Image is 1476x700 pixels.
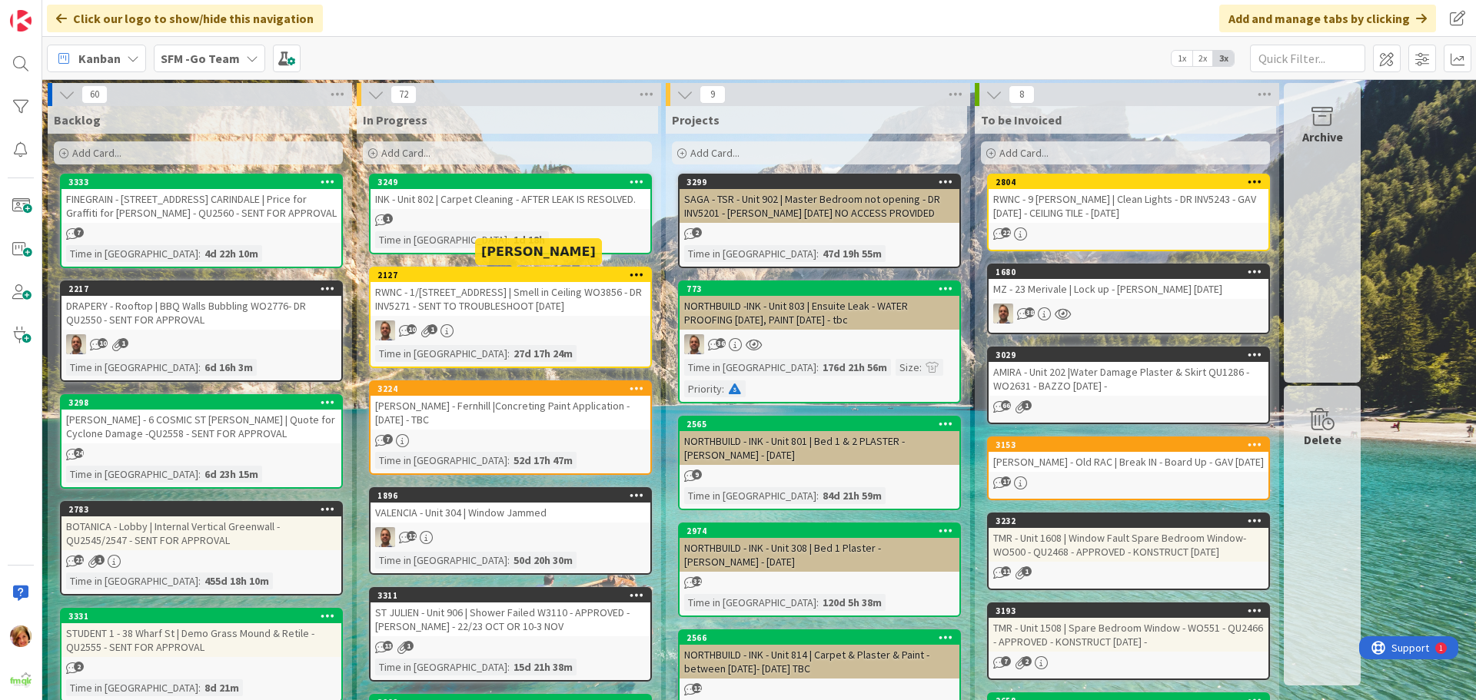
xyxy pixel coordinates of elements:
span: : [816,594,819,611]
div: Time in [GEOGRAPHIC_DATA] [375,552,507,569]
div: 2566NORTHBUILD - INK - Unit 814 | Carpet & Plaster & Paint - between [DATE]- [DATE] TBC [680,631,959,678]
span: Add Card... [999,146,1049,160]
span: 1 [95,555,105,565]
span: 1 [1022,400,1032,410]
div: Time in [GEOGRAPHIC_DATA] [66,359,198,376]
a: 3249INK - Unit 802 | Carpet Cleaning - AFTER LEAK IS RESOLVED.Time in [GEOGRAPHIC_DATA]:1d 18h [369,174,652,254]
div: INK - Unit 802 | Carpet Cleaning - AFTER LEAK IS RESOLVED. [371,189,650,209]
div: 1680 [996,267,1268,277]
div: 2566 [686,632,959,643]
span: 1 [383,214,393,224]
div: 2783 [68,504,341,515]
span: 2x [1192,51,1213,66]
div: 2565 [680,417,959,431]
div: 3311ST JULIEN - Unit 906 | Shower Failed W3110 - APPROVED - [PERSON_NAME] - 22/23 OCT OR 10-3 NOV [371,589,650,636]
div: [PERSON_NAME] - 6 COSMIC ST [PERSON_NAME] | Quote for Cyclone Damage -QU2558 - SENT FOR APPROVAL [61,410,341,443]
div: 3232 [996,516,1268,526]
img: Visit kanbanzone.com [10,10,32,32]
span: 1 [427,324,437,334]
div: 3249 [377,177,650,187]
div: Time in [GEOGRAPHIC_DATA] [375,659,507,675]
span: 12 [692,683,702,693]
div: VALENCIA - Unit 304 | Window Jammed [371,503,650,523]
div: Time in [GEOGRAPHIC_DATA] [66,466,198,483]
div: Time in [GEOGRAPHIC_DATA] [375,231,507,248]
a: 3299SAGA - TSR - Unit 902 | Master Bedroom not opening - DR INV5201 - [PERSON_NAME] [DATE] NO ACC... [678,174,961,268]
a: 1896VALENCIA - Unit 304 | Window JammedSDTime in [GEOGRAPHIC_DATA]:50d 20h 30m [369,487,652,575]
div: 2565 [686,419,959,430]
div: SD [989,304,1268,323]
img: SD [375,527,395,547]
span: 10 [98,338,108,348]
div: 1896 [377,490,650,501]
span: 36 [716,338,726,348]
input: Quick Filter... [1250,45,1365,72]
div: 773 [680,282,959,296]
div: Time in [GEOGRAPHIC_DATA] [66,679,198,696]
a: 3298[PERSON_NAME] - 6 COSMIC ST [PERSON_NAME] | Quote for Cyclone Damage -QU2558 - SENT FOR APPRO... [60,394,343,489]
div: 2783 [61,503,341,516]
div: 2783BOTANICA - Lobby | Internal Vertical Greenwall - QU2545/2547 - SENT FOR APPROVAL [61,503,341,550]
div: 2127 [371,268,650,282]
div: 3029 [989,348,1268,362]
div: Time in [GEOGRAPHIC_DATA] [375,452,507,469]
a: 3193TMR - Unit 1508 | Spare Bedroom Window - WO551 - QU2466 - APPROVED - KONSTRUCT [DATE] - [987,602,1270,680]
span: : [816,487,819,504]
a: 3311ST JULIEN - Unit 906 | Shower Failed W3110 - APPROVED - [PERSON_NAME] - 22/23 OCT OR 10-3 NOV... [369,587,652,682]
span: 12 [407,531,417,541]
div: 1680 [989,265,1268,279]
div: 2974 [680,524,959,538]
div: 3029 [996,350,1268,360]
div: Add and manage tabs by clicking [1219,5,1436,32]
div: 2974NORTHBUILD - INK - Unit 308 | Bed 1 Plaster - [PERSON_NAME] - [DATE] [680,524,959,572]
div: SAGA - TSR - Unit 902 | Master Bedroom not opening - DR INV5201 - [PERSON_NAME] [DATE] NO ACCESS ... [680,189,959,223]
div: Time in [GEOGRAPHIC_DATA] [66,572,198,589]
div: 3153 [989,438,1268,452]
div: 120d 5h 38m [819,594,886,611]
div: 47d 19h 55m [819,245,886,262]
a: 3333FINEGRAIN - [STREET_ADDRESS] CARINDALE | Price for Graffiti for [PERSON_NAME] - QU2560 - SENT... [60,174,343,268]
div: SD [371,527,650,547]
span: 9 [700,85,726,104]
div: 2974 [686,526,959,536]
span: Projects [672,112,720,128]
div: 1896VALENCIA - Unit 304 | Window Jammed [371,489,650,523]
div: 3333FINEGRAIN - [STREET_ADDRESS] CARINDALE | Price for Graffiti for [PERSON_NAME] - QU2560 - SENT... [61,175,341,223]
span: 22 [1001,227,1011,237]
div: 2217 [68,284,341,294]
div: 2127RWNC - 1/[STREET_ADDRESS] | Smell in Ceiling WO3856 - DR INV5271 - SENT TO TROUBLESHOOT [DATE] [371,268,650,316]
span: : [507,552,510,569]
div: 2804RWNC - 9 [PERSON_NAME] | Clean Lights - DR INV5243 - GAV [DATE] - CEILING TILE - [DATE] [989,175,1268,223]
div: 3193 [996,605,1268,616]
span: : [919,359,922,376]
div: 3331 [68,611,341,622]
div: NORTHBUILD - INK - Unit 308 | Bed 1 Plaster - [PERSON_NAME] - [DATE] [680,538,959,572]
div: 2127 [377,270,650,280]
div: SD [371,320,650,340]
div: ST JULIEN - Unit 906 | Shower Failed W3110 - APPROVED - [PERSON_NAME] - 22/23 OCT OR 10-3 NOV [371,602,650,636]
div: 3153 [996,440,1268,450]
span: Kanban [78,49,121,68]
div: 50d 20h 30m [510,552,577,569]
div: 3298 [61,396,341,410]
span: Add Card... [72,146,121,160]
div: TMR - Unit 1508 | Spare Bedroom Window - WO551 - QU2466 - APPROVED - KONSTRUCT [DATE] - [989,618,1268,652]
a: 3232TMR - Unit 1608 | Window Fault Spare Bedroom Window- WO500 - QU2468 - APPROVED - KONSTRUCT [D... [987,513,1270,590]
a: 2804RWNC - 9 [PERSON_NAME] | Clean Lights - DR INV5243 - GAV [DATE] - CEILING TILE - [DATE] [987,174,1270,251]
div: 6d 23h 15m [201,466,262,483]
span: 66 [1001,400,1011,410]
span: : [507,345,510,362]
a: 3224[PERSON_NAME] - Fernhill |Concreting Paint Application - [DATE] - TBCTime in [GEOGRAPHIC_DATA... [369,380,652,475]
div: 3153[PERSON_NAME] - Old RAC | Break IN - Board Up - GAV [DATE] [989,438,1268,472]
a: 2974NORTHBUILD - INK - Unit 308 | Bed 1 Plaster - [PERSON_NAME] - [DATE]Time in [GEOGRAPHIC_DATA]... [678,523,961,617]
div: 773 [686,284,959,294]
a: 3029AMIRA - Unit 202 |Water Damage Plaster & Skirt QU1286 - WO2631 - BAZZO [DATE] - [987,347,1270,424]
span: 11 [1001,566,1011,576]
a: 2217DRAPERY - Rooftop | BBQ Walls Bubbling WO2776- DR QU2550 - SENT FOR APPROVALSDTime in [GEOGRA... [60,280,343,382]
div: 3298[PERSON_NAME] - 6 COSMIC ST [PERSON_NAME] | Quote for Cyclone Damage -QU2558 - SENT FOR APPROVAL [61,396,341,443]
span: 13 [383,641,393,651]
span: : [198,359,201,376]
div: 2804 [996,177,1268,187]
span: Backlog [54,112,101,128]
span: 10 [407,324,417,334]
